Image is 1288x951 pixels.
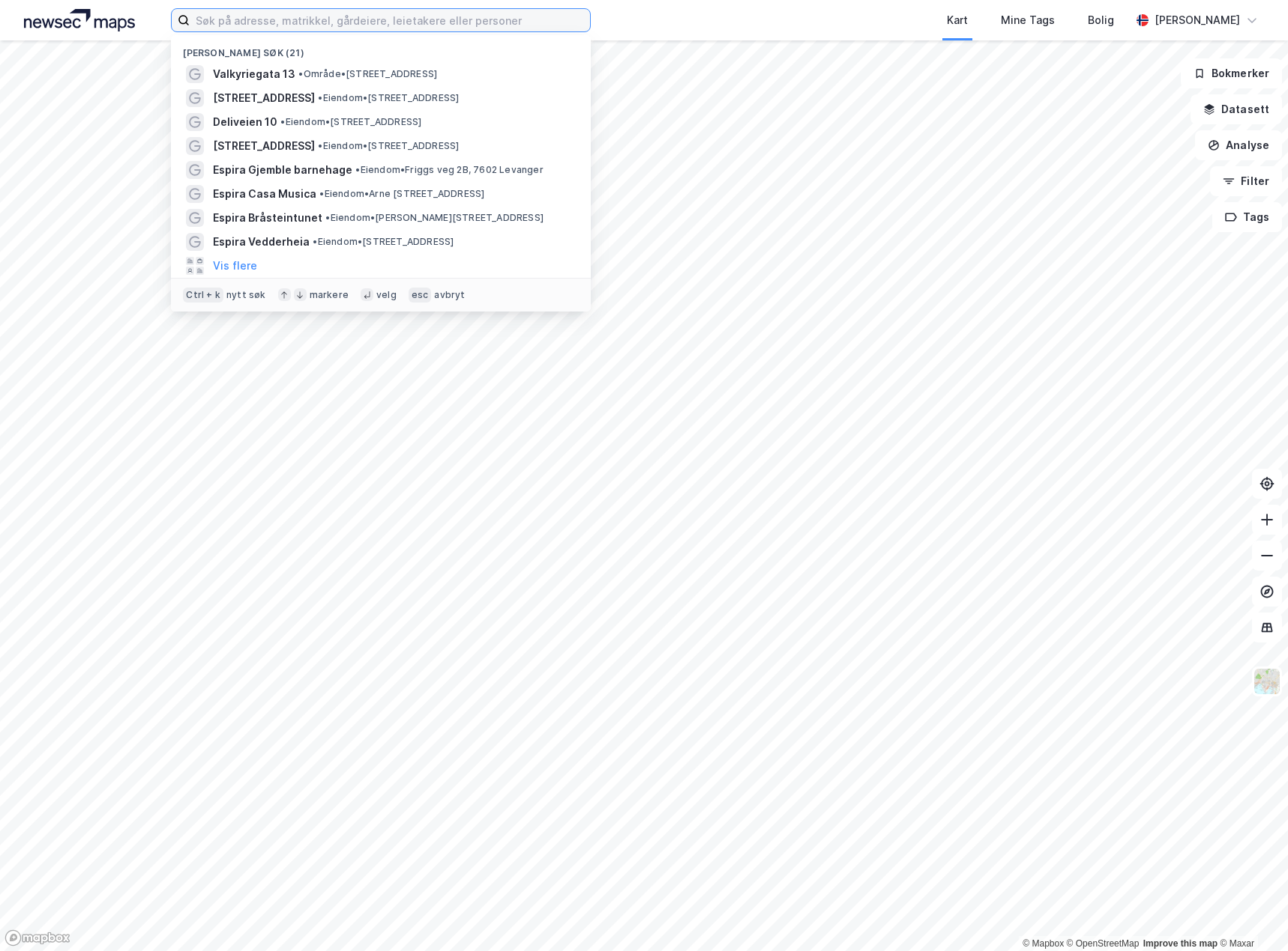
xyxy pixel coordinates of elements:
[213,65,295,83] span: Valkyriegata 13
[318,140,322,151] span: •
[298,68,437,80] span: Område • [STREET_ADDRESS]
[355,164,360,175] span: •
[213,209,322,227] span: Espira Bråsteintunet
[319,188,324,199] span: •
[947,11,968,29] div: Kart
[1155,11,1240,29] div: [PERSON_NAME]
[1143,938,1218,949] a: Improve this map
[213,233,310,251] span: Espira Vedderheia
[318,92,322,103] span: •
[4,929,70,947] a: Mapbox homepage
[325,212,330,223] span: •
[1212,202,1282,232] button: Tags
[298,68,303,79] span: •
[1195,130,1282,160] button: Analyse
[325,212,544,224] span: Eiendom • [PERSON_NAME][STREET_ADDRESS]
[355,164,543,176] span: Eiendom • Friggs veg 2B, 7602 Levanger
[1191,94,1282,124] button: Datasett
[1210,166,1282,196] button: Filter
[1181,58,1282,88] button: Bokmerker
[1001,11,1055,29] div: Mine Tags
[310,289,349,301] div: markere
[376,289,397,301] div: velg
[1253,667,1281,696] img: Z
[319,188,484,200] span: Eiendom • Arne [STREET_ADDRESS]
[1067,938,1140,949] a: OpenStreetMap
[1088,11,1114,29] div: Bolig
[280,116,285,127] span: •
[213,89,315,107] span: [STREET_ADDRESS]
[213,161,352,179] span: Espira Gjemble barnehage
[171,35,591,62] div: [PERSON_NAME] søk (21)
[318,92,459,104] span: Eiendom • [STREET_ADDRESS]
[213,257,257,275] button: Vis flere
[280,116,421,128] span: Eiendom • [STREET_ADDRESS]
[318,140,459,152] span: Eiendom • [STREET_ADDRESS]
[213,185,316,203] span: Espira Casa Musica
[1023,938,1064,949] a: Mapbox
[183,288,223,303] div: Ctrl + k
[313,236,454,248] span: Eiendom • [STREET_ADDRESS]
[313,236,317,247] span: •
[190,9,590,31] input: Søk på adresse, matrikkel, gårdeiere, leietakere eller personer
[1220,938,1254,949] a: Maxar
[213,137,315,155] span: [STREET_ADDRESS]
[434,289,465,301] div: avbryt
[409,288,432,303] div: esc
[24,9,135,31] img: logo.a4113a55bc3d86da70a041830d287a7e.svg
[226,289,266,301] div: nytt søk
[213,113,277,131] span: Deliveien 10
